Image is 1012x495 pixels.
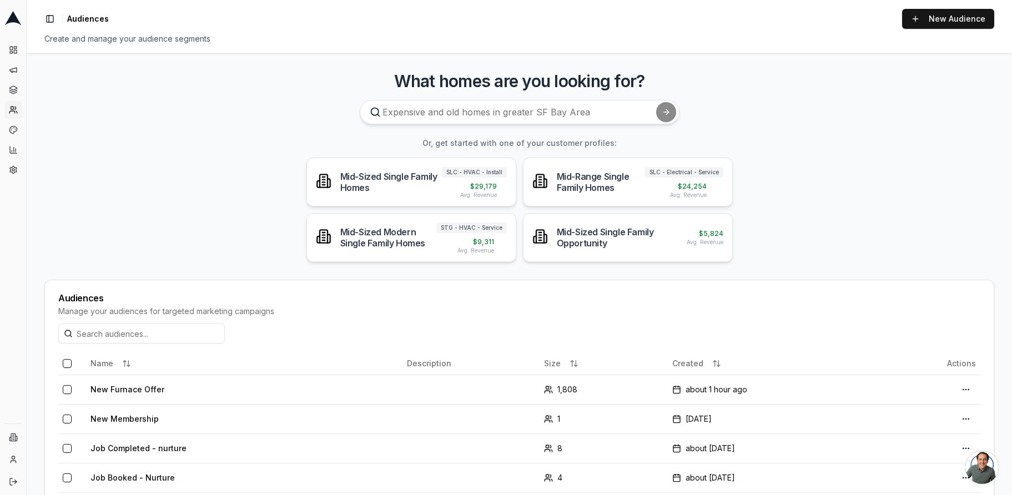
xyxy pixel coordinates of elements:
[544,413,663,425] div: 1
[340,226,436,249] div: Mid-Sized Modern Single Family Homes
[4,473,22,491] button: Log out
[90,355,398,372] div: Name
[557,226,678,249] div: Mid-Sized Single Family Opportunity
[473,238,494,246] span: $ 9,311
[544,443,663,454] div: 8
[672,413,879,425] div: [DATE]
[44,138,994,149] h3: Or, get started with one of your customer profiles:
[557,171,645,193] div: Mid-Range Single Family Homes
[460,191,497,199] span: Avg. Revenue
[360,100,679,124] input: Expensive and old homes in greater SF Bay Area
[86,463,402,492] td: Job Booked - Nurture
[672,384,879,395] div: about 1 hour ago
[670,191,707,199] span: Avg. Revenue
[672,355,879,372] div: Created
[672,443,879,454] div: about [DATE]
[86,404,402,433] td: New Membership
[883,352,980,375] th: Actions
[58,294,980,302] div: Audiences
[544,472,663,483] div: 4
[58,324,225,344] input: Search audiences...
[86,375,402,404] td: New Furnace Offer
[544,355,663,372] div: Size
[687,238,723,246] span: Avg. Revenue
[902,9,994,29] a: New Audience
[965,451,999,484] div: Open chat
[442,167,507,178] span: SLC - HVAC - Install
[678,182,707,191] span: $ 24,254
[645,167,723,178] span: SLC - Electrical - Service
[340,171,442,193] div: Mid-Sized Single Family Homes
[44,33,994,44] div: Create and manage your audience segments
[402,352,540,375] th: Description
[44,71,994,91] h3: What homes are you looking for?
[457,246,494,255] span: Avg. Revenue
[436,223,507,233] span: STG - HVAC - Service
[67,13,109,24] span: Audiences
[699,229,723,238] span: $ 5,824
[672,472,879,483] div: about [DATE]
[58,306,980,317] div: Manage your audiences for targeted marketing campaigns
[67,13,109,24] nav: breadcrumb
[86,433,402,463] td: Job Completed - nurture
[470,182,497,191] span: $ 29,179
[544,384,663,395] div: 1,808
